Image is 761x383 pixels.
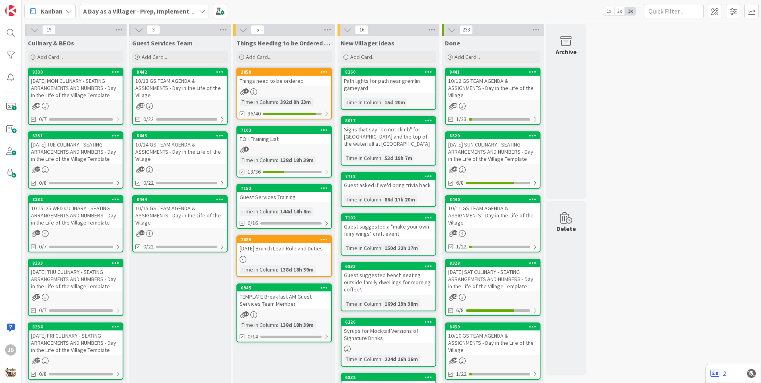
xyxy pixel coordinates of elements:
span: : [381,98,382,107]
a: 2 [710,369,726,378]
span: 233 [459,25,473,35]
div: [DATE] Brunch Lead Role and Duties [237,243,331,254]
div: 7152 [237,185,331,192]
div: 86d 17h 20m [382,195,417,204]
div: 169d 19h 38m [382,299,420,308]
span: Add Card... [455,53,480,61]
div: Time in Column [344,195,381,204]
div: Guest suggested bench seating outside family dwellings for morning coffee\ [341,270,435,295]
span: 37 [35,230,40,235]
span: Guest Services Team [132,39,193,47]
span: 0/8 [39,370,47,378]
div: Time in Column [240,98,277,106]
span: 6/8 [456,179,464,187]
span: Culinary & BEOs [28,39,74,47]
span: 1/23 [456,115,466,123]
span: 4 [244,88,249,94]
div: 7718 [345,174,435,179]
div: 8331[DATE] TUE CULINARY - SEATING ARRANGEMENTS AND NUMBERS - Day in the Life of the Village Template [29,132,123,164]
span: 24 [139,166,144,172]
div: 15d 20m [382,98,407,107]
div: 8441 [446,68,540,76]
div: 7102 [341,214,435,221]
div: 10/14 GS TEAM AGENDA & ASSIGNMENTS - Day in the Life of the Village [133,139,227,164]
span: Add Card... [142,53,167,61]
div: 10/13 GS TEAM AGENDA & ASSIGNMENTS - Day in the Life of the Village [133,76,227,100]
span: 25 [452,103,457,108]
div: FOH Training List [237,134,331,144]
div: 6226 [341,319,435,326]
div: 7152Guest Services Training [237,185,331,202]
span: 24 [452,358,457,363]
span: 5 [251,25,264,35]
div: Things need to be ordered [237,76,331,86]
div: 6833 [345,264,435,269]
span: : [277,265,278,274]
div: [DATE] TUE CULINARY - SEATING ARRANGEMENTS AND NUMBERS - Day in the Life of the Village Template [29,139,123,164]
div: 8333[DATE] THU CULINARY - SEATING ARRANGEMENTS AND NUMBERS - Day in the Life of the Village Template [29,260,123,291]
div: Guest Services Training [237,192,331,202]
div: 224d 16h 16m [382,355,420,363]
div: 844410/15 GS TEAM AGENDA & ASSIGNMENTS - Day in the Life of the Village [133,196,227,228]
div: 7103FOH Training List [237,127,331,144]
div: Archive [556,47,577,57]
span: 24 [452,230,457,235]
span: 37 [35,358,40,363]
span: : [277,207,278,216]
div: 8360 [345,69,435,75]
span: 0/22 [143,179,154,187]
span: Kanban [41,6,62,16]
span: : [277,320,278,329]
div: Time in Column [240,320,277,329]
div: 8328 [449,260,540,266]
div: 144d 14h 8m [278,207,313,216]
div: 6226Syrups for Mocktail Versions of Signature Drinks [341,319,435,343]
img: Visit kanbanzone.com [5,5,16,16]
div: 8360 [341,68,435,76]
div: 8441 [449,69,540,75]
div: 8440 [446,196,540,203]
div: 6833Guest suggested bench seating outside family dwellings for morning coffee\ [341,263,435,295]
span: 42 [452,294,457,299]
div: 8330 [29,68,123,76]
div: 7103 [241,127,331,133]
div: 844010/11 GS TEAM AGENDA & ASSIGNMENTS - Day in the Life of the Village [446,196,540,228]
div: Time in Column [240,156,277,164]
div: 8334 [29,323,123,330]
div: 7102Guest suggested a "make your own fairy wings" craft event [341,214,435,239]
div: 138d 18h 39m [278,265,316,274]
div: 2689 [241,237,331,242]
div: 2858Things need to be ordered [237,68,331,86]
span: New Villager Ideas [341,39,394,47]
div: 8443 [133,132,227,139]
div: 8439 [446,323,540,330]
span: 0/7 [39,242,47,251]
div: 8332 [29,196,123,203]
div: 6226 [345,319,435,325]
div: 8332 [32,197,123,202]
span: 2x [614,7,625,15]
div: 7103 [237,127,331,134]
span: : [381,154,382,162]
div: 8328[DATE] SAT CULINARY - SEATING ARRANGEMENTS AND NUMBERS - Day in the Life of the Village Template [446,260,540,291]
div: 844110/12 GS TEAM AGENDA & ASSIGNMENTS - Day in the Life of the Village [446,68,540,100]
div: 8017 [341,117,435,124]
div: Guest suggested a "make your own fairy wings" craft event [341,221,435,239]
div: 10.15. 25 WED CULINARY - SEATING ARRANGEMENTS AND NUMBERS - Day in the Life of the Village Template [29,203,123,228]
div: 8330[DATE] MON CULINARY - SEATING ARRANGEMENTS AND NUMBERS - Day in the Life of the Village Template [29,68,123,100]
span: : [381,299,382,308]
div: Syrups for Mocktail Versions of Signature Drinks [341,326,435,343]
div: 10/11 GS TEAM AGENDA & ASSIGNMENTS - Day in the Life of the Village [446,203,540,228]
span: 3x [625,7,636,15]
span: 24 [139,230,144,235]
span: : [381,195,382,204]
span: : [277,156,278,164]
div: 8017Signs that say "do not climb" for [GEOGRAPHIC_DATA] and the top of the waterfall at [GEOGRAPH... [341,117,435,149]
span: : [381,244,382,252]
span: 1/22 [456,370,466,378]
div: 8440 [449,197,540,202]
div: Delete [556,224,576,233]
div: 7718Guest asked if we'd bring trivia back [341,173,435,190]
div: [DATE] FRI CULINARY - SEATING ARRANGEMENTS AND NUMBERS - Day in the Life of the Village Template [29,330,123,355]
span: 0/16 [248,219,258,227]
